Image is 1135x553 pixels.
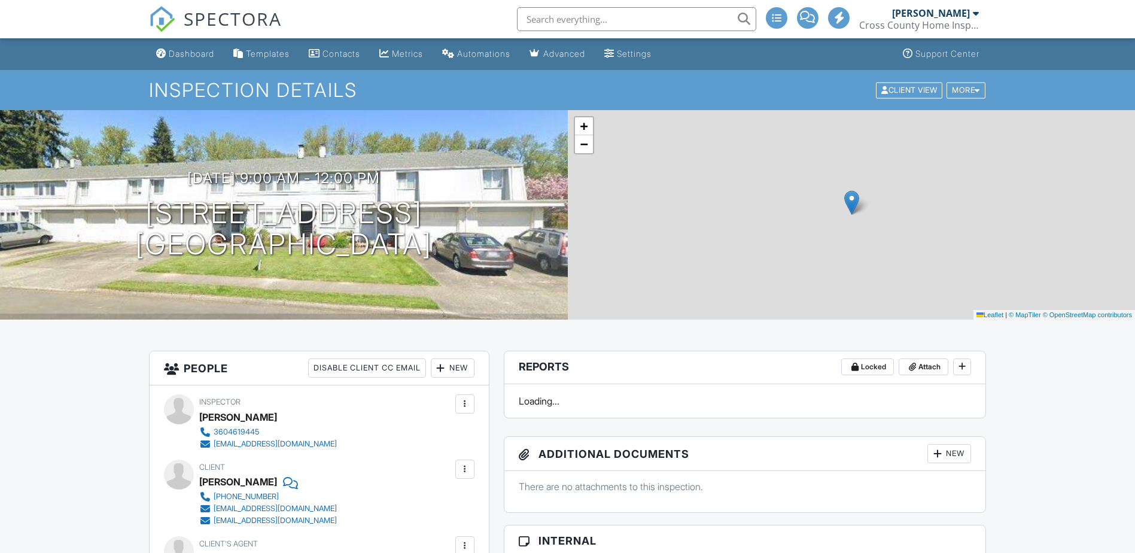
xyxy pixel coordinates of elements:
a: © OpenStreetMap contributors [1043,311,1132,318]
a: Support Center [898,43,984,65]
div: Disable Client CC Email [308,358,426,378]
div: New [431,358,474,378]
a: Contacts [304,43,365,65]
div: [PERSON_NAME] [892,7,970,19]
div: Dashboard [169,48,214,59]
div: Templates [246,48,290,59]
div: Metrics [392,48,423,59]
div: [PERSON_NAME] [199,473,277,491]
a: [EMAIL_ADDRESS][DOMAIN_NAME] [199,503,337,515]
a: 3604619445 [199,426,337,438]
div: [EMAIL_ADDRESS][DOMAIN_NAME] [214,504,337,513]
a: Settings [600,43,656,65]
h1: [STREET_ADDRESS] [GEOGRAPHIC_DATA] [135,197,432,261]
input: Search everything... [517,7,756,31]
a: Leaflet [976,311,1003,318]
span: SPECTORA [184,6,282,31]
a: Templates [229,43,294,65]
div: [PHONE_NUMBER] [214,492,279,502]
div: [PERSON_NAME] [199,408,277,426]
a: [EMAIL_ADDRESS][DOMAIN_NAME] [199,438,337,450]
div: Support Center [915,48,979,59]
span: | [1005,311,1007,318]
div: [EMAIL_ADDRESS][DOMAIN_NAME] [214,439,337,449]
div: Client View [876,82,942,98]
img: The Best Home Inspection Software - Spectora [149,6,175,32]
div: Cross County Home Inspection LLC [859,19,979,31]
a: Advanced [525,43,590,65]
div: [EMAIL_ADDRESS][DOMAIN_NAME] [214,516,337,525]
a: [PHONE_NUMBER] [199,491,337,503]
a: © MapTiler [1009,311,1041,318]
div: Settings [617,48,652,59]
a: Metrics [375,43,428,65]
h3: People [150,351,489,385]
a: [EMAIL_ADDRESS][DOMAIN_NAME] [199,515,337,527]
h1: Inspection Details [149,80,987,101]
p: There are no attachments to this inspection. [519,480,972,493]
h3: [DATE] 9:00 am - 12:00 pm [187,170,380,186]
a: Client View [875,85,945,94]
img: Marker [844,190,859,215]
span: Client's Agent [199,539,258,548]
a: SPECTORA [149,16,282,41]
a: Zoom out [575,135,593,153]
a: Dashboard [151,43,219,65]
div: More [947,82,985,98]
span: Client [199,463,225,472]
div: New [927,444,971,463]
div: Automations [457,48,510,59]
div: 3604619445 [214,427,259,437]
span: − [580,136,588,151]
h3: Additional Documents [504,437,986,471]
a: Automations (Advanced) [437,43,515,65]
span: + [580,118,588,133]
div: Advanced [543,48,585,59]
div: Contacts [322,48,360,59]
a: Zoom in [575,117,593,135]
span: Inspector [199,397,241,406]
